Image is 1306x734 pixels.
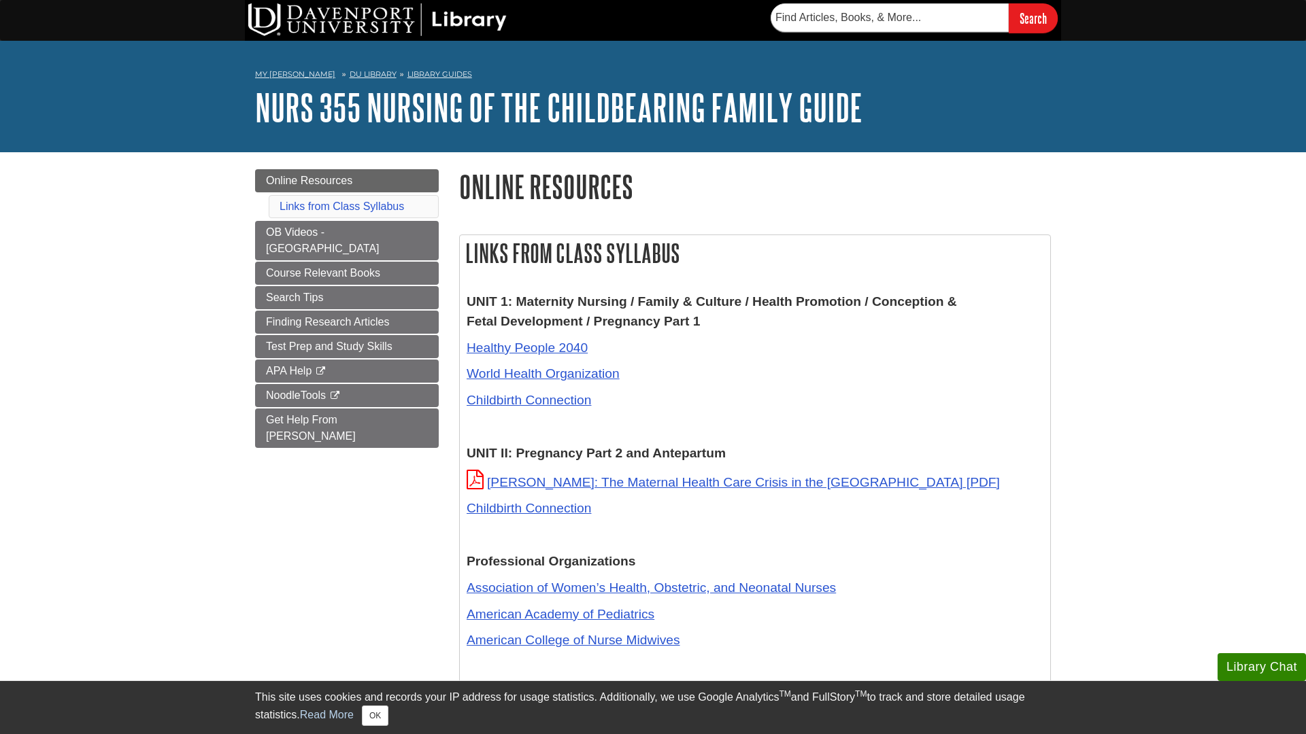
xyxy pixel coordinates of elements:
[266,226,380,254] span: OB Videos - [GEOGRAPHIC_DATA]
[407,69,472,79] a: Library Guides
[467,501,591,515] a: Childbirth Connection
[467,554,635,568] strong: Professional Organizations
[467,294,957,328] strong: UNIT 1: Maternity Nursing / Family & Culture / Health Promotion / Conception & Fetal Development ...
[255,65,1051,87] nav: breadcrumb
[266,316,389,328] span: Finding Research Articles
[771,3,1058,33] form: Searches DU Library's articles, books, and more
[266,365,312,377] span: APA Help
[350,69,397,79] a: DU Library
[467,340,588,355] a: Healthy People 2040
[255,169,439,448] div: Guide Page Menu
[255,221,439,260] a: OB Videos - [GEOGRAPHIC_DATA]
[266,267,380,279] span: Course Relevant Books
[280,200,404,212] a: Links from Class Syllabus
[266,414,356,442] span: Get Help From [PERSON_NAME]
[255,311,439,334] a: Finding Research Articles
[855,689,867,699] sup: TM
[266,340,392,352] span: Test Prep and Study Skills
[467,633,680,647] a: American College of Nurse Midwives
[329,391,341,400] i: This link opens in a new window
[771,3,1009,32] input: Find Articles, Books, & More...
[1218,653,1306,681] button: Library Chat
[362,705,388,726] button: Close
[300,709,354,720] a: Read More
[467,366,620,381] a: World Health Organization
[459,169,1051,204] h1: Online Resources
[266,389,326,401] span: NoodleTools
[467,393,591,407] a: Childbirth Connection
[467,446,726,460] strong: UNIT II: Pregnancy Part 2 and Antepartum
[255,408,439,448] a: Get Help From [PERSON_NAME]
[255,384,439,407] a: NoodleTools
[255,286,439,309] a: Search Tips
[1009,3,1058,33] input: Search
[255,689,1051,726] div: This site uses cookies and records your IP address for usage statistics. Additionally, we use Goo...
[779,689,790,699] sup: TM
[315,367,326,376] i: This link opens in a new window
[266,175,352,186] span: Online Resources
[255,335,439,358] a: Test Prep and Study Skills
[467,580,836,595] a: Association of Women’s Health, Obstetric, and Neonatal Nurses
[255,262,439,285] a: Course Relevant Books
[248,3,507,36] img: DU Library
[255,169,439,192] a: Online Resources
[467,475,1000,489] a: [PERSON_NAME]: The Maternal Health Care Crisis in the [GEOGRAPHIC_DATA]
[255,86,863,128] a: NURS 355 Nursing of the Childbearing Family Guide
[266,292,323,303] span: Search Tips
[467,607,654,621] a: American Academy of Pediatrics
[460,235,1050,271] h2: Links from Class Syllabus
[255,360,439,383] a: APA Help
[255,69,335,80] a: My [PERSON_NAME]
